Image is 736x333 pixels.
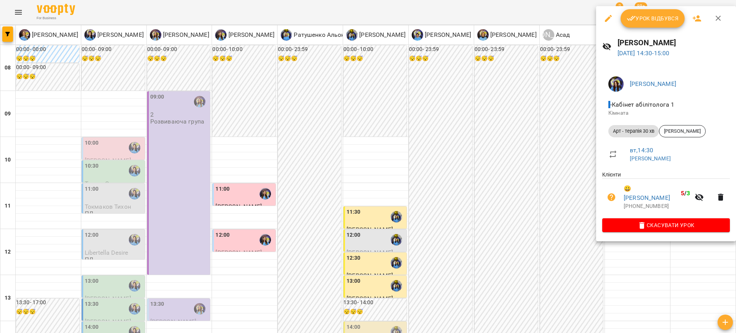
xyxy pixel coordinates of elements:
[608,76,624,92] img: 45559c1a150f8c2aa145bf47fc7aae9b.jpg
[608,101,676,108] span: - Кабінет абілітолога 1
[608,128,659,135] span: Арт - терапія 30 хв
[630,155,671,162] a: [PERSON_NAME]
[627,14,679,23] span: Урок відбувся
[621,9,685,28] button: Урок відбувся
[608,221,724,230] span: Скасувати Урок
[681,190,690,197] b: /
[602,188,621,206] button: Візит ще не сплачено. Додати оплату?
[618,37,730,49] h6: [PERSON_NAME]
[618,49,670,57] a: [DATE] 14:30-15:00
[624,203,690,210] p: [PHONE_NUMBER]
[681,190,684,197] span: 5
[659,125,706,137] div: [PERSON_NAME]
[630,80,676,87] a: [PERSON_NAME]
[602,218,730,232] button: Скасувати Урок
[602,171,730,218] ul: Клієнти
[687,190,690,197] span: 3
[630,147,653,154] a: вт , 14:30
[608,109,724,117] p: Кімната
[659,128,705,135] span: [PERSON_NAME]
[624,184,678,202] a: 😀 [PERSON_NAME]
